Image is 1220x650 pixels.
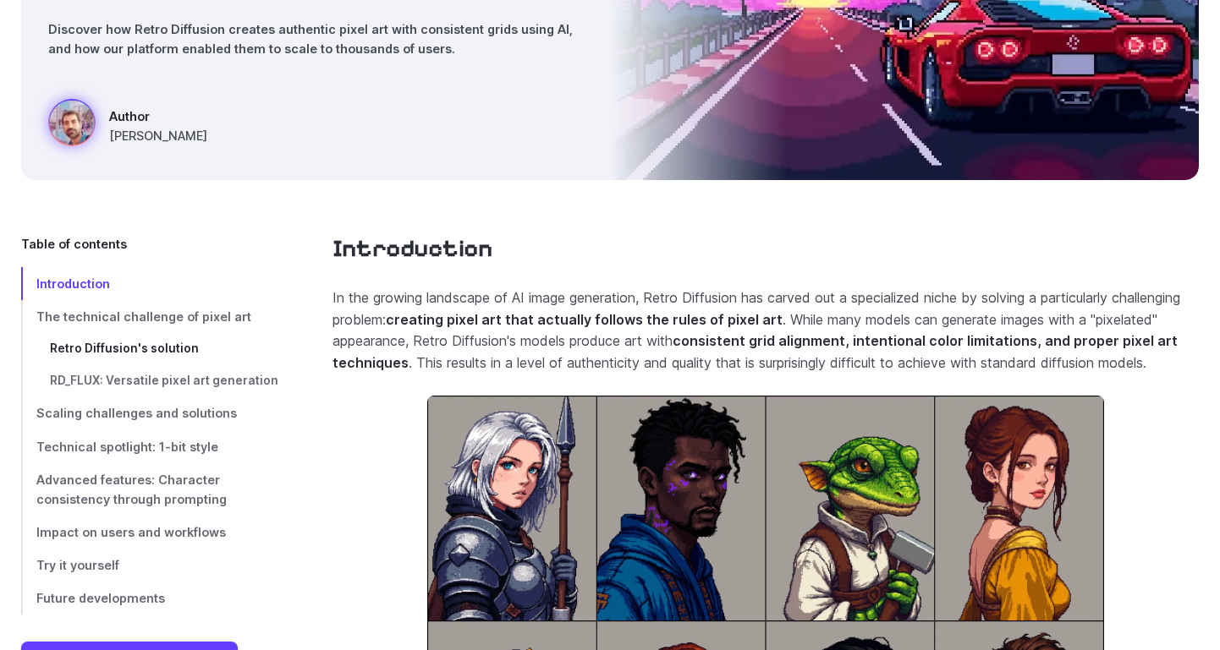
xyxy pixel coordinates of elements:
strong: creating pixel art that actually follows the rules of pixel art [386,311,783,328]
span: The technical challenge of pixel art [36,309,251,324]
span: Try it yourself [36,558,119,572]
span: Table of contents [21,234,127,254]
span: Impact on users and workflows [36,525,226,539]
a: Advanced features: Character consistency through prompting [21,463,278,516]
strong: consistent grid alignment, intentional color limitations, and proper pixel art techniques [332,332,1178,371]
a: Scaling challenges and solutions [21,396,278,429]
span: RD_FLUX: Versatile pixel art generation [50,374,278,387]
a: Future developments [21,582,278,614]
p: Discover how Retro Diffusion creates authentic pixel art with consistent grids using AI, and how ... [48,19,583,58]
span: Scaling challenges and solutions [36,406,237,420]
span: Advanced features: Character consistency through prompting [36,472,227,506]
span: Technical spotlight: 1-bit style [36,440,218,454]
a: The technical challenge of pixel art [21,300,278,333]
a: Impact on users and workflows [21,516,278,549]
a: Retro Diffusion's solution [21,333,278,365]
a: Introduction [332,234,492,264]
span: Author [109,107,207,126]
a: Try it yourself [21,549,278,582]
a: a red sports car on a futuristic highway with a sunset and city skyline in the background, styled... [48,99,207,153]
span: Future developments [36,591,165,605]
span: [PERSON_NAME] [109,126,207,145]
a: Technical spotlight: 1-bit style [21,430,278,463]
a: RD_FLUX: Versatile pixel art generation [21,365,278,397]
a: Introduction [21,267,278,300]
span: Retro Diffusion's solution [50,341,199,355]
p: In the growing landscape of AI image generation, Retro Diffusion has carved out a specialized nic... [332,287,1199,374]
span: Introduction [36,276,110,291]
